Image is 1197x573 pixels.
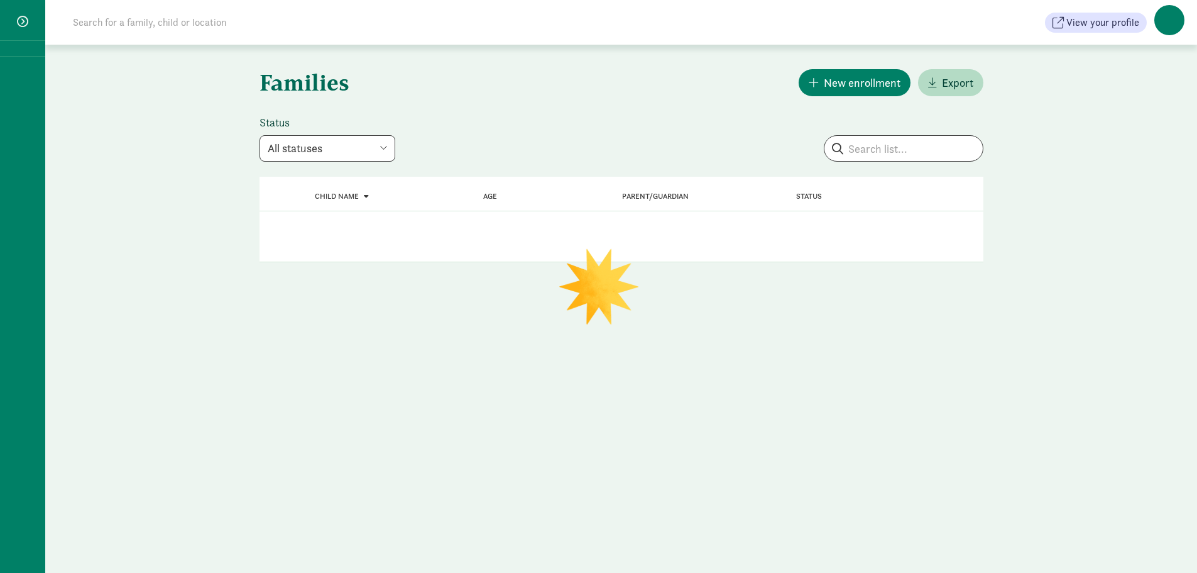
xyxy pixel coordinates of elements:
[65,10,418,35] input: Search for a family, child or location
[483,192,497,201] a: Age
[796,192,822,201] span: Status
[1066,15,1139,30] span: View your profile
[918,69,983,96] button: Export
[622,192,689,201] a: Parent/Guardian
[315,192,369,201] a: Child name
[799,69,910,96] button: New enrollment
[1134,513,1197,573] iframe: Chat Widget
[824,136,983,161] input: Search list...
[942,74,973,91] span: Export
[1045,13,1147,33] button: View your profile
[260,115,395,130] label: Status
[260,60,619,105] h1: Families
[824,74,900,91] span: New enrollment
[315,192,359,201] span: Child name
